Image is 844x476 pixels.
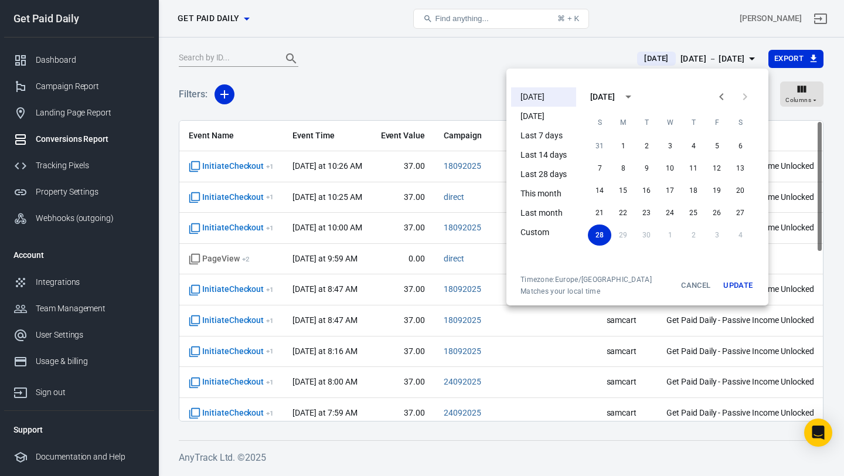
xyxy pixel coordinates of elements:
[511,87,576,107] li: [DATE]
[618,87,638,107] button: calendar view is open, switch to year view
[511,223,576,242] li: Custom
[635,158,658,179] button: 9
[588,180,611,201] button: 14
[658,158,682,179] button: 10
[719,275,757,296] button: Update
[588,158,611,179] button: 7
[635,202,658,223] button: 23
[729,135,752,157] button: 6
[511,126,576,145] li: Last 7 days
[683,111,704,134] span: Thursday
[635,135,658,157] button: 2
[804,419,832,447] div: Open Intercom Messenger
[511,165,576,184] li: Last 28 days
[706,111,727,134] span: Friday
[658,135,682,157] button: 3
[705,180,729,201] button: 19
[611,158,635,179] button: 8
[611,135,635,157] button: 1
[511,107,576,126] li: [DATE]
[636,111,657,134] span: Tuesday
[729,180,752,201] button: 20
[588,202,611,223] button: 21
[682,158,705,179] button: 11
[590,91,615,103] div: [DATE]
[710,85,733,108] button: Previous month
[682,180,705,201] button: 18
[511,203,576,223] li: Last month
[730,111,751,134] span: Saturday
[682,135,705,157] button: 4
[520,275,652,284] div: Timezone: Europe/[GEOGRAPHIC_DATA]
[612,111,634,134] span: Monday
[677,275,714,296] button: Cancel
[658,180,682,201] button: 17
[520,287,652,296] span: Matches your local time
[729,202,752,223] button: 27
[659,111,680,134] span: Wednesday
[705,202,729,223] button: 26
[729,158,752,179] button: 13
[635,180,658,201] button: 16
[589,111,610,134] span: Sunday
[611,180,635,201] button: 15
[511,184,576,203] li: This month
[611,202,635,223] button: 22
[658,202,682,223] button: 24
[588,225,611,246] button: 28
[705,158,729,179] button: 12
[511,145,576,165] li: Last 14 days
[588,135,611,157] button: 31
[705,135,729,157] button: 5
[682,202,705,223] button: 25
